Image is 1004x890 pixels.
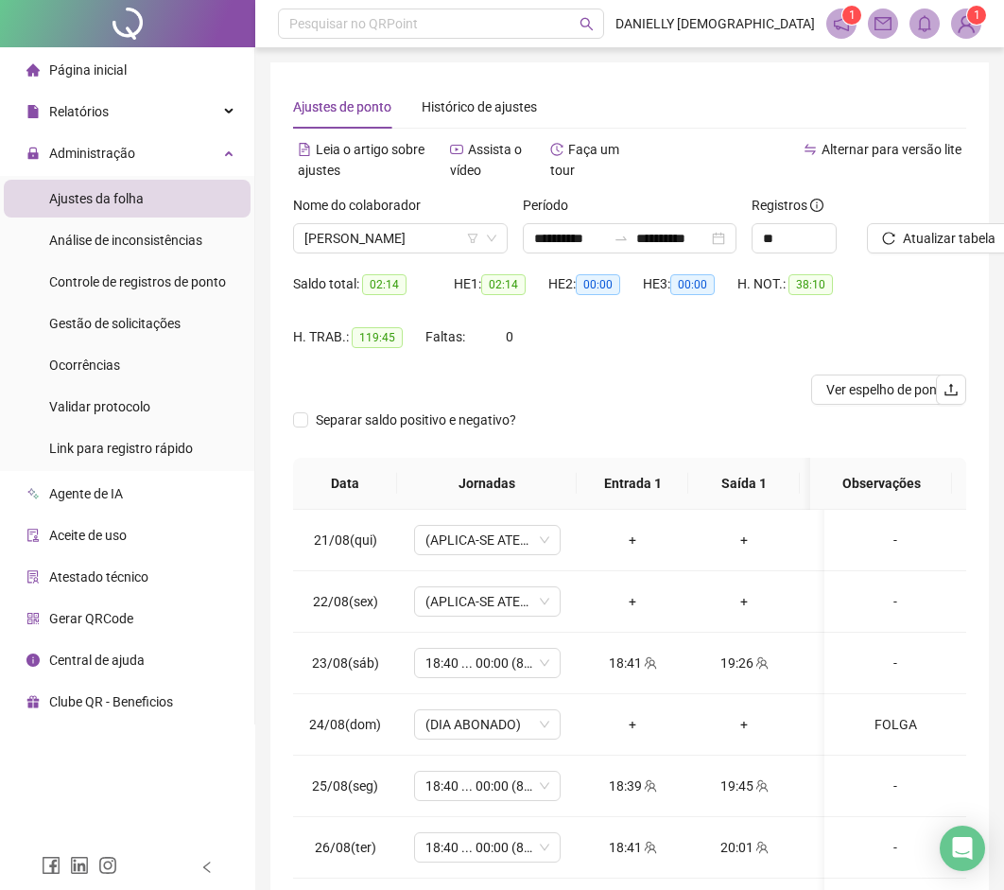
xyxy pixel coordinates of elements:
[26,612,40,625] span: qrcode
[822,142,961,157] span: Alternar para versão lite
[840,776,951,796] div: -
[49,694,173,709] span: Clube QR - Beneficios
[752,195,823,216] span: Registros
[49,611,133,626] span: Gerar QRCode
[703,591,785,612] div: +
[425,833,549,862] span: 18:40 ... 00:00 (8 HORAS)
[826,379,949,400] span: Ver espelho de ponto
[903,228,995,249] span: Atualizar tabela
[397,458,577,510] th: Jornadas
[688,458,800,510] th: Saída 1
[450,142,522,178] span: Assista o vídeo
[425,772,549,800] span: 18:40 ... 00:00 (8 HORAS)
[26,147,40,160] span: lock
[314,532,377,548] span: 21/08(qui)
[425,710,549,739] span: (DIA ABONADO)
[592,530,673,550] div: +
[642,779,657,793] span: team
[467,233,478,244] span: filter
[577,458,688,510] th: Entrada 1
[615,13,815,34] span: DANIELLY [DEMOGRAPHIC_DATA]
[592,653,673,673] div: 18:41
[49,441,193,456] span: Link para registro rápido
[200,861,214,874] span: left
[882,232,895,245] span: reload
[49,274,226,289] span: Controle de registros de ponto
[643,273,737,295] div: HE 3:
[425,329,468,344] span: Faltas:
[298,142,424,178] span: Leia o artigo sobre ajustes
[293,195,433,216] label: Nome do colaborador
[815,837,896,858] div: 20:07
[849,9,856,22] span: 1
[703,837,785,858] div: 20:01
[703,714,785,735] div: +
[642,841,657,854] span: team
[425,587,549,616] span: (APLICA-SE ATESTADO)
[916,15,933,32] span: bell
[592,837,673,858] div: 18:41
[548,273,643,295] div: HE 2:
[550,142,619,178] span: Faça um tour
[49,399,150,414] span: Validar protocolo
[592,714,673,735] div: +
[49,653,145,668] span: Central de ajuda
[825,473,937,494] span: Observações
[454,273,548,295] div: HE 1:
[315,840,376,855] span: 26/08(ter)
[26,695,40,708] span: gift
[943,382,959,397] span: upload
[550,143,563,156] span: history
[703,653,785,673] div: 19:26
[804,143,817,156] span: swap
[49,191,144,206] span: Ajustes da folha
[49,233,202,248] span: Análise de inconsistências
[362,274,407,295] span: 02:14
[810,199,823,212] span: info-circle
[592,591,673,612] div: +
[49,146,135,161] span: Administração
[486,233,497,244] span: down
[967,6,986,25] sup: Atualize o seu contato no menu Meus Dados
[815,653,896,673] div: 19:34
[49,358,120,373] span: Ocorrências
[26,63,40,77] span: home
[842,6,861,25] sup: 1
[70,856,89,875] span: linkedin
[815,776,896,796] div: 19:54
[308,410,524,430] span: Separar saldo positivo e negativo?
[450,143,463,156] span: youtube
[840,837,951,858] div: -
[293,273,454,295] div: Saldo total:
[703,776,785,796] div: 19:45
[42,856,61,875] span: facebook
[614,231,629,246] span: to
[840,530,951,550] div: -
[425,649,549,677] span: 18:40 ... 00:00 (8 HORAS)
[642,656,657,670] span: team
[313,594,378,609] span: 22/08(sex)
[815,530,896,550] div: +
[26,105,40,118] span: file
[815,714,896,735] div: +
[811,375,964,405] button: Ver espelho de ponto
[815,591,896,612] div: +
[952,9,980,38] img: 89256
[840,714,951,735] div: FOLGA
[703,530,785,550] div: +
[788,274,833,295] span: 38:10
[49,104,109,119] span: Relatórios
[753,779,769,793] span: team
[98,856,117,875] span: instagram
[753,656,769,670] span: team
[293,326,425,348] div: H. TRAB.:
[670,274,715,295] span: 00:00
[312,778,378,794] span: 25/08(seg)
[312,655,379,671] span: 23/08(sáb)
[26,654,40,667] span: info-circle
[840,591,951,612] div: -
[737,273,860,295] div: H. NOT.:
[753,841,769,854] span: team
[810,458,952,510] th: Observações
[293,99,391,114] span: Ajustes de ponto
